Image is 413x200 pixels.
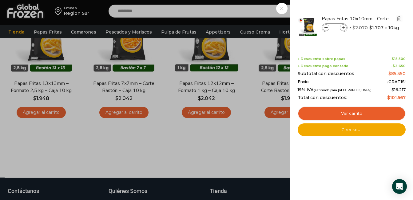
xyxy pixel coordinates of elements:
span: Envío [298,79,309,84]
span: $ [352,25,355,30]
bdi: 2.070 [352,25,368,30]
img: Eliminar Papas Fritas 10x10mm - Corte Bastón - Caja 10 kg del carrito [396,16,402,21]
span: - [391,64,406,68]
span: $ [391,87,394,92]
bdi: 85.350 [388,71,406,76]
span: × × 10kg [349,23,399,32]
div: Open Intercom Messenger [392,179,407,194]
span: $ [392,57,394,61]
span: - [390,57,406,61]
bdi: 2.650 [393,64,406,68]
span: $ [393,64,395,68]
span: $ [369,25,372,31]
bdi: 15.500 [392,57,406,61]
span: + Descuento sobre papas [298,57,345,61]
a: Eliminar Papas Fritas 10x10mm - Corte Bastón - Caja 10 kg del carrito [396,15,403,23]
small: (estimado para [GEOGRAPHIC_DATA]) [314,88,371,92]
bdi: 1.707 [369,25,383,31]
span: $ [387,95,390,100]
span: 16.217 [391,87,406,92]
bdi: 101.567 [387,95,406,100]
span: Total con descuentos: [298,95,347,100]
input: Product quantity [330,24,339,31]
span: $ [388,71,391,76]
a: Checkout [298,123,406,136]
span: ¡GRATIS! [387,79,406,84]
span: 19% IVA [298,87,371,92]
a: Ver carrito [298,106,406,121]
a: Papas Fritas 10x10mm - Corte Bastón - Caja 10 kg [322,15,395,22]
span: Subtotal con descuentos [298,71,354,76]
span: + Descuento pago contado [298,64,348,68]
